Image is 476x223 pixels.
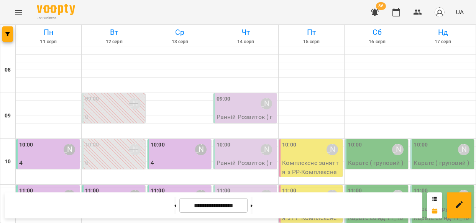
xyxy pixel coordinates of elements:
[85,141,99,149] label: 10:00
[5,66,11,74] h6: 08
[261,144,272,155] div: Шустер Катерина
[85,168,144,195] p: Ранній Розвиток ( груповий ) (РР вт чт 10_00)
[195,144,207,155] div: Шустер Катерина
[151,168,210,195] p: Ранній Розвиток ( груповий ) (ранній розвиток груп1)
[217,187,231,195] label: 11:00
[85,158,144,168] p: 0
[214,38,277,46] h6: 14 серп
[261,98,272,109] div: Шустер Катерина
[83,38,146,46] h6: 12 серп
[392,144,404,155] div: Киричко Тарас
[414,141,428,149] label: 10:00
[282,141,296,149] label: 10:00
[19,141,33,149] label: 10:00
[458,144,469,155] div: Киричко Тарас
[151,158,210,168] p: 4
[217,141,231,149] label: 10:00
[348,158,407,186] p: Карате ( груповий ) - Карате груповий(сб і нд) 10.00
[9,3,28,21] button: Menu
[348,141,362,149] label: 10:00
[414,187,428,195] label: 11:00
[5,158,11,166] h6: 10
[456,8,464,16] span: UA
[214,26,277,38] h6: Чт
[19,187,33,195] label: 11:00
[217,112,276,140] p: Ранній Розвиток ( груповий ) - РР вт чт 9_00
[376,2,386,10] span: 86
[37,4,75,15] img: Voopty Logo
[85,187,99,195] label: 11:00
[280,38,343,46] h6: 15 серп
[411,38,474,46] h6: 17 серп
[85,95,99,103] label: 09:00
[83,26,146,38] h6: Вт
[85,122,144,149] p: Ранній Розвиток ( груповий ) (РР вт чт 9_00)
[5,112,11,120] h6: 09
[148,38,212,46] h6: 13 серп
[17,38,80,46] h6: 11 серп
[148,26,212,38] h6: Ср
[434,7,445,18] img: avatar_s.png
[327,144,338,155] div: Шустер Катерина
[414,158,473,186] p: Карате ( груповий ) - Карате груповий(сб і нд) 10.00
[129,144,141,155] div: Шустер Катерина
[282,158,341,186] p: Комплексне заняття з РР - Комплексне заняття з РР
[85,112,144,122] p: 0
[37,16,75,21] span: For Business
[217,158,276,186] p: Ранній Розвиток ( груповий ) - РР вт чт 10_00
[129,98,141,109] div: Шустер Катерина
[64,144,75,155] div: Шустер Катерина
[346,26,409,38] h6: Сб
[453,5,467,19] button: UA
[348,187,362,195] label: 11:00
[217,95,231,103] label: 09:00
[411,26,474,38] h6: Нд
[19,158,78,168] p: 4
[151,187,165,195] label: 11:00
[280,26,343,38] h6: Пт
[17,26,80,38] h6: Пн
[19,168,78,195] p: Ранній Розвиток ( груповий ) (ранній розвиток груп1)
[346,38,409,46] h6: 16 серп
[282,187,296,195] label: 11:00
[151,141,165,149] label: 10:00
